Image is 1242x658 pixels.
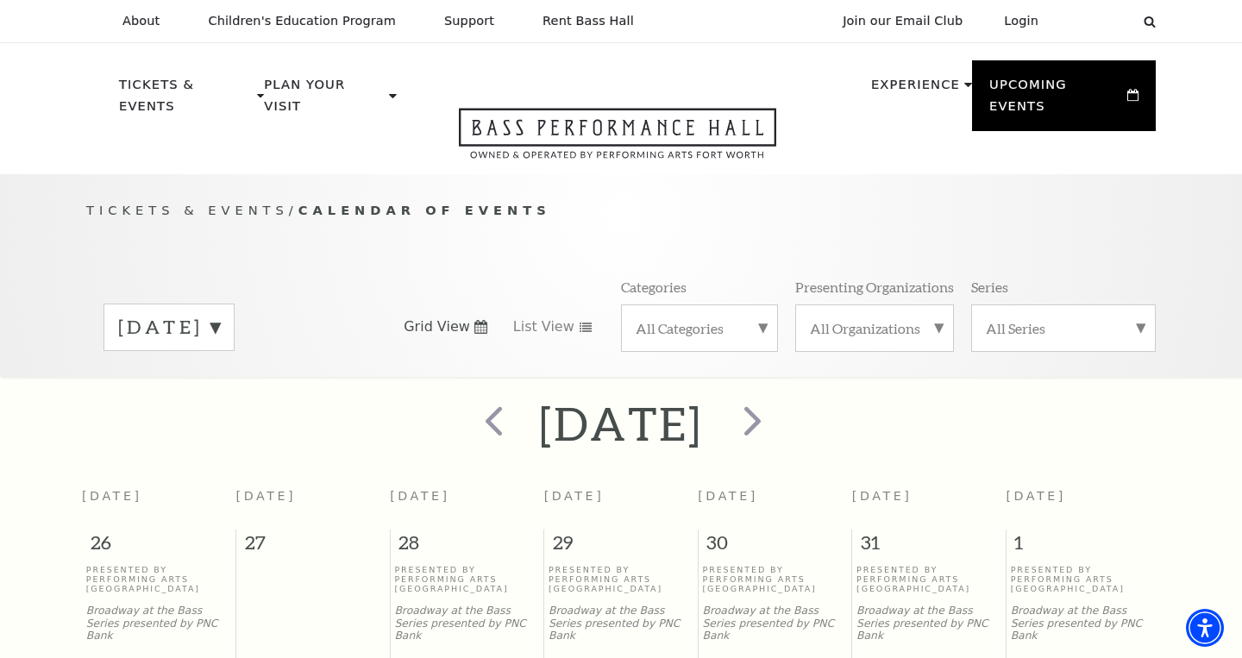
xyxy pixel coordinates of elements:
span: [DATE] [82,489,142,503]
label: All Organizations [810,319,939,337]
p: Experience [871,74,960,105]
span: 29 [544,530,698,564]
span: List View [513,317,574,336]
span: [DATE] [698,489,758,503]
span: 28 [391,530,544,564]
p: Presented By Performing Arts [GEOGRAPHIC_DATA] [549,565,693,594]
p: Children's Education Program [208,14,396,28]
span: [DATE] [544,489,605,503]
p: Presented By Performing Arts [GEOGRAPHIC_DATA] [1011,565,1157,594]
div: Accessibility Menu [1186,609,1224,647]
p: Support [444,14,494,28]
button: prev [460,393,523,454]
span: 1 [1007,530,1160,564]
label: All Series [986,319,1141,337]
p: / [86,200,1156,222]
p: Presented By Performing Arts [GEOGRAPHIC_DATA] [86,565,232,594]
p: About [122,14,160,28]
select: Select: [1066,13,1127,29]
p: Upcoming Events [989,74,1123,127]
span: [DATE] [390,489,450,503]
p: Broadway at the Bass Series presented by PNC Bank [1011,605,1157,642]
p: Rent Bass Hall [543,14,634,28]
span: Tickets & Events [86,203,289,217]
label: [DATE] [118,314,220,341]
span: [DATE] [1006,489,1066,503]
p: Tickets & Events [119,74,253,127]
h2: [DATE] [539,396,702,451]
p: Presenting Organizations [795,278,954,296]
p: Broadway at the Bass Series presented by PNC Bank [86,605,232,642]
span: 30 [699,530,852,564]
p: Broadway at the Bass Series presented by PNC Bank [394,605,539,642]
span: 26 [82,530,235,564]
span: Calendar of Events [298,203,551,217]
a: Open this option [397,108,838,174]
p: Broadway at the Bass Series presented by PNC Bank [549,605,693,642]
span: [DATE] [236,489,297,503]
p: Plan Your Visit [264,74,385,127]
span: 27 [236,530,390,564]
p: Presented By Performing Arts [GEOGRAPHIC_DATA] [856,565,1001,594]
button: next [719,393,782,454]
span: [DATE] [852,489,913,503]
p: Broadway at the Bass Series presented by PNC Bank [703,605,848,642]
p: Categories [621,278,687,296]
span: Grid View [404,317,470,336]
span: 31 [852,530,1006,564]
p: Series [971,278,1008,296]
p: Presented By Performing Arts [GEOGRAPHIC_DATA] [394,565,539,594]
p: Broadway at the Bass Series presented by PNC Bank [856,605,1001,642]
p: Presented By Performing Arts [GEOGRAPHIC_DATA] [703,565,848,594]
label: All Categories [636,319,763,337]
